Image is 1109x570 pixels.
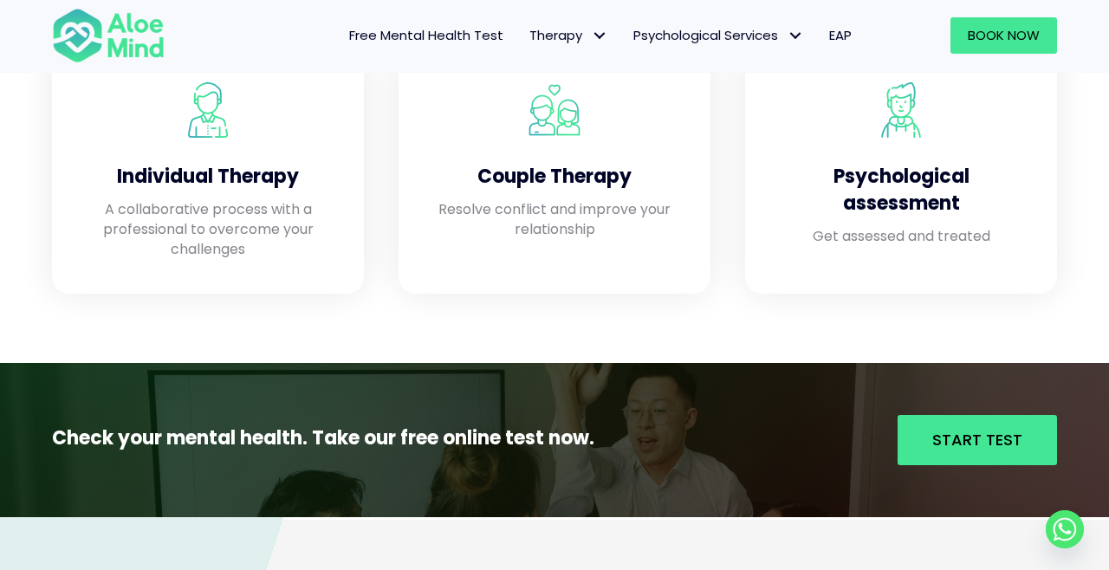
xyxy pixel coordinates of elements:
span: Psychological Services: submenu [782,23,807,49]
span: Therapy [529,26,607,44]
img: Aloe Mind Malaysia | Mental Healthcare Services in Malaysia and Singapore [527,82,582,138]
p: A collaborative process with a professional to overcome your challenges [87,199,329,260]
a: Aloe Mind Malaysia | Mental Healthcare Services in Malaysia and Singapore Couple Therapy Resolve ... [416,65,693,276]
a: Aloe Mind Malaysia | Mental Healthcare Services in Malaysia and Singapore Individual Therapy A co... [69,65,347,276]
span: Free Mental Health Test [349,26,503,44]
a: Aloe Mind Malaysia | Mental Healthcare Services in Malaysia and Singapore Psychological assessmen... [762,65,1040,276]
a: Psychological ServicesPsychological Services: submenu [620,17,816,54]
p: Resolve conflict and improve your relationship [433,199,676,239]
span: EAP [829,26,852,44]
h4: Couple Therapy [433,164,676,191]
p: Get assessed and treated [780,226,1022,246]
img: Aloe mind Logo [52,7,165,64]
img: Aloe Mind Malaysia | Mental Healthcare Services in Malaysia and Singapore [873,82,929,138]
span: Therapy: submenu [587,23,612,49]
a: EAP [816,17,865,54]
a: TherapyTherapy: submenu [516,17,620,54]
p: Check your mental health. Take our free online test now. [52,424,669,452]
nav: Menu [187,17,865,54]
img: Aloe Mind Malaysia | Mental Healthcare Services in Malaysia and Singapore [180,82,236,138]
span: Start Test [932,429,1022,450]
a: Free Mental Health Test [336,17,516,54]
span: Psychological Services [633,26,803,44]
a: Whatsapp [1046,510,1084,548]
h4: Psychological assessment [780,164,1022,217]
span: Book Now [968,26,1040,44]
h4: Individual Therapy [87,164,329,191]
a: Book Now [950,17,1057,54]
a: Start Test [898,415,1057,465]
